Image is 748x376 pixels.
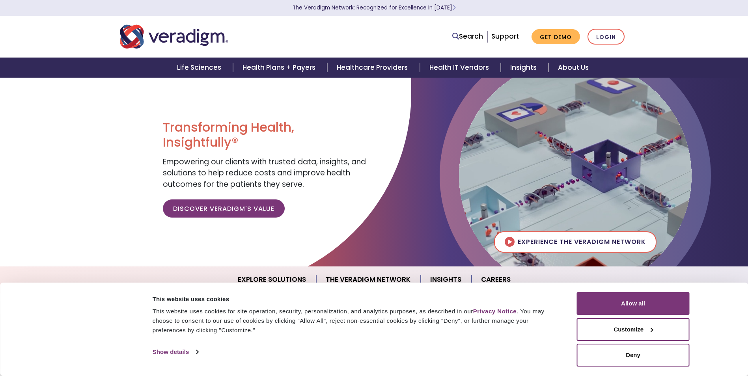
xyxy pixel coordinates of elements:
div: This website uses cookies for site operation, security, personalization, and analytics purposes, ... [153,307,559,335]
a: Healthcare Providers [327,58,420,78]
a: Login [588,29,625,45]
a: The Veradigm Network: Recognized for Excellence in [DATE]Learn More [293,4,456,11]
a: Privacy Notice [473,308,517,315]
button: Allow all [577,292,690,315]
button: Deny [577,344,690,367]
a: Explore Solutions [228,270,316,290]
button: Customize [577,318,690,341]
a: Insights [421,270,472,290]
a: Careers [472,270,520,290]
a: The Veradigm Network [316,270,421,290]
span: Empowering our clients with trusted data, insights, and solutions to help reduce costs and improv... [163,156,366,190]
h1: Transforming Health, Insightfully® [163,120,368,150]
a: Health Plans + Payers [233,58,327,78]
a: About Us [548,58,598,78]
a: Discover Veradigm's Value [163,199,285,218]
a: Insights [501,58,548,78]
div: This website uses cookies [153,294,559,304]
a: Life Sciences [168,58,233,78]
a: Get Demo [532,29,580,45]
span: Learn More [452,4,456,11]
a: Support [491,32,519,41]
a: Show details [153,346,198,358]
a: Search [452,31,483,42]
a: Health IT Vendors [420,58,501,78]
img: Veradigm logo [120,24,228,50]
